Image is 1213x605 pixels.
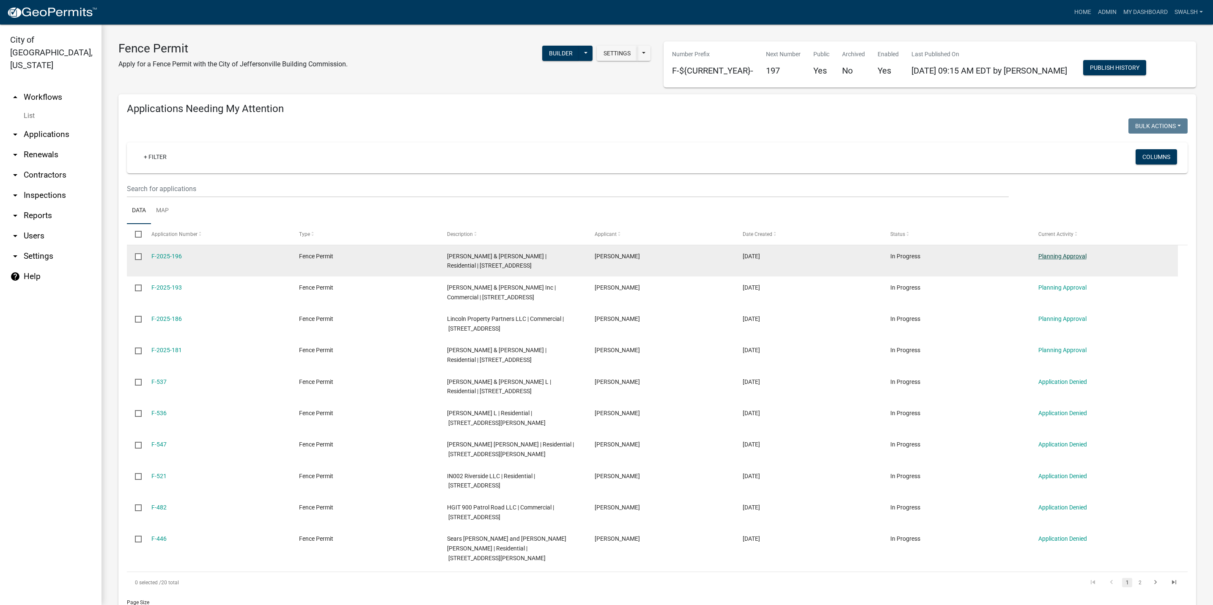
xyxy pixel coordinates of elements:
[127,572,548,593] div: 20 total
[151,410,167,416] a: F-536
[1030,224,1178,244] datatable-header-cell: Current Activity
[10,170,20,180] i: arrow_drop_down
[299,253,333,260] span: Fence Permit
[151,535,167,542] a: F-446
[743,410,760,416] span: 04/24/2024
[1166,578,1182,587] a: go to last page
[595,284,640,291] span: Keith Baisch
[743,473,760,479] span: 03/28/2024
[151,284,182,291] a: F-2025-193
[743,315,760,322] span: 09/26/2025
[447,473,535,489] span: IN002 Riverside LLC | Residential | 415 E Riverside Drive, Jeffersonville, IN
[127,197,151,224] a: Data
[299,410,333,416] span: Fence Permit
[299,284,333,291] span: Fence Permit
[299,535,333,542] span: Fence Permit
[542,46,579,61] button: Builder
[890,441,920,448] span: In Progress
[447,231,473,237] span: Description
[587,224,735,244] datatable-header-cell: Applicant
[299,473,333,479] span: Fence Permit
[299,504,333,511] span: Fence Permit
[127,180,1009,197] input: Search for applications
[151,253,182,260] a: F-2025-196
[1038,535,1087,542] a: Application Denied
[672,66,753,76] h5: F-${CURRENT_YEAR}-
[1083,65,1146,72] wm-modal-confirm: Workflow Publish History
[1038,231,1073,237] span: Current Activity
[595,231,617,237] span: Applicant
[10,231,20,241] i: arrow_drop_down
[890,473,920,479] span: In Progress
[878,66,899,76] h5: Yes
[1083,60,1146,75] button: Publish History
[118,59,348,69] p: Apply for a Fence Permit with the City of Jeffersonville Building Commission.
[299,441,333,448] span: Fence Permit
[1095,4,1120,20] a: Admin
[890,284,920,291] span: In Progress
[595,473,640,479] span: Chandni Dhanjal
[743,231,772,237] span: Date Created
[890,315,920,322] span: In Progress
[842,66,865,76] h5: No
[890,231,905,237] span: Status
[890,410,920,416] span: In Progress
[10,251,20,261] i: arrow_drop_down
[291,224,439,244] datatable-header-cell: Type
[10,150,20,160] i: arrow_drop_down
[447,315,564,332] span: Lincoln Property Partners LLC | Commercial | 3050 ELEMENT LN
[447,253,546,269] span: Sutter Matthew & Evans Amanda | Residential | 5507 Sky Ridge Road
[842,50,865,59] p: Archived
[10,190,20,200] i: arrow_drop_down
[878,50,899,59] p: Enabled
[1085,578,1101,587] a: go to first page
[1103,578,1120,587] a: go to previous page
[151,231,198,237] span: Application Number
[151,504,167,511] a: F-482
[813,50,829,59] p: Public
[743,504,760,511] span: 02/06/2024
[1171,4,1206,20] a: swalsh
[1147,578,1164,587] a: go to next page
[151,197,174,224] a: Map
[143,224,291,244] datatable-header-cell: Application Number
[299,347,333,353] span: Fence Permit
[447,284,556,301] span: Ott & Baker Inc | Commercial | 3050 ELEMENT LN
[890,253,920,260] span: In Progress
[10,211,20,221] i: arrow_drop_down
[1038,347,1087,353] a: Planning Approval
[447,504,554,520] span: HGIT 900 Patrol Road LLC | Commercial | 8383 158th Avenue NE # 280, Redmond, WA 98052
[743,378,760,385] span: 04/26/2024
[595,504,640,511] span: Sherri Miller
[813,66,829,76] h5: Yes
[118,41,348,56] h3: Fence Permit
[595,378,640,385] span: David Hoffmann
[890,347,920,353] span: In Progress
[595,535,640,542] span: Drew Ellis
[743,441,760,448] span: 04/20/2024
[127,103,1188,115] h4: Applications Needing My Attention
[135,580,161,586] span: 0 selected /
[743,535,760,542] span: 01/24/2024
[890,504,920,511] span: In Progress
[1128,118,1188,134] button: Bulk Actions
[137,149,173,164] a: + Filter
[1121,575,1133,590] li: page 1
[672,50,753,59] p: Number Prefix
[766,50,801,59] p: Next Number
[447,441,574,457] span: Shaughnessy Erin Marie | Residential | 8006 Stacy Springs Blvd, Charlestown, IN 47111
[595,315,640,322] span: Keith Baisch
[447,535,566,561] span: Sears Hannah Brooke and Ellis Drew Mitchell | Residential | 4050 Williams Crossing Way Jeffersonv...
[1071,4,1095,20] a: Home
[439,224,587,244] datatable-header-cell: Description
[1136,149,1177,164] button: Columns
[1038,504,1087,511] a: Application Denied
[597,46,637,61] button: Settings
[595,253,640,260] span: Matthew Sutter
[447,378,551,395] span: Hoffmann David J & Teri L | Residential | 3 Surrey Lane
[151,378,167,385] a: F-537
[911,66,1067,76] span: [DATE] 09:15 AM EDT by [PERSON_NAME]
[1038,253,1087,260] a: Planning Approval
[743,347,760,353] span: 08/31/2025
[1038,441,1087,448] a: Application Denied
